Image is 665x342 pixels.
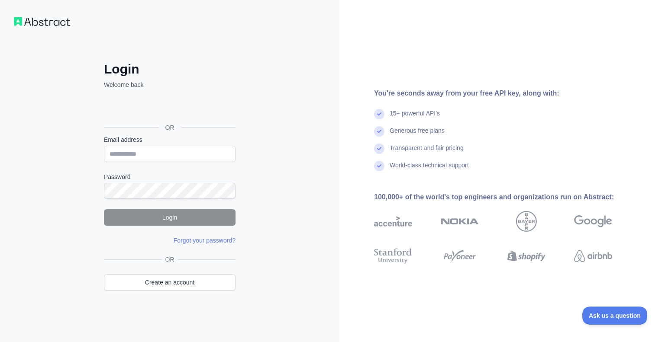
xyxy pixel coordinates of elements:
[374,88,640,99] div: You're seconds away from your free API key, along with:
[104,61,236,77] h2: Login
[516,211,537,232] img: bayer
[374,126,384,137] img: check mark
[390,109,440,126] div: 15+ powerful API's
[158,123,181,132] span: OR
[582,307,648,325] iframe: Toggle Customer Support
[574,246,612,265] img: airbnb
[441,246,479,265] img: payoneer
[507,246,546,265] img: shopify
[374,144,384,154] img: check mark
[390,161,469,178] div: World-class technical support
[104,209,236,226] button: Login
[100,99,238,118] iframe: Sign in with Google Button
[390,144,464,161] div: Transparent and fair pricing
[374,109,384,119] img: check mark
[441,211,479,232] img: nokia
[14,17,70,26] img: Workflow
[104,173,236,181] label: Password
[104,274,236,291] a: Create an account
[162,255,178,264] span: OR
[174,237,236,244] a: Forgot your password?
[374,192,640,202] div: 100,000+ of the world's top engineers and organizations run on Abstract:
[374,161,384,171] img: check mark
[374,211,412,232] img: accenture
[374,246,412,265] img: stanford university
[104,135,236,144] label: Email address
[390,126,445,144] div: Generous free plans
[104,80,236,89] p: Welcome back
[574,211,612,232] img: google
